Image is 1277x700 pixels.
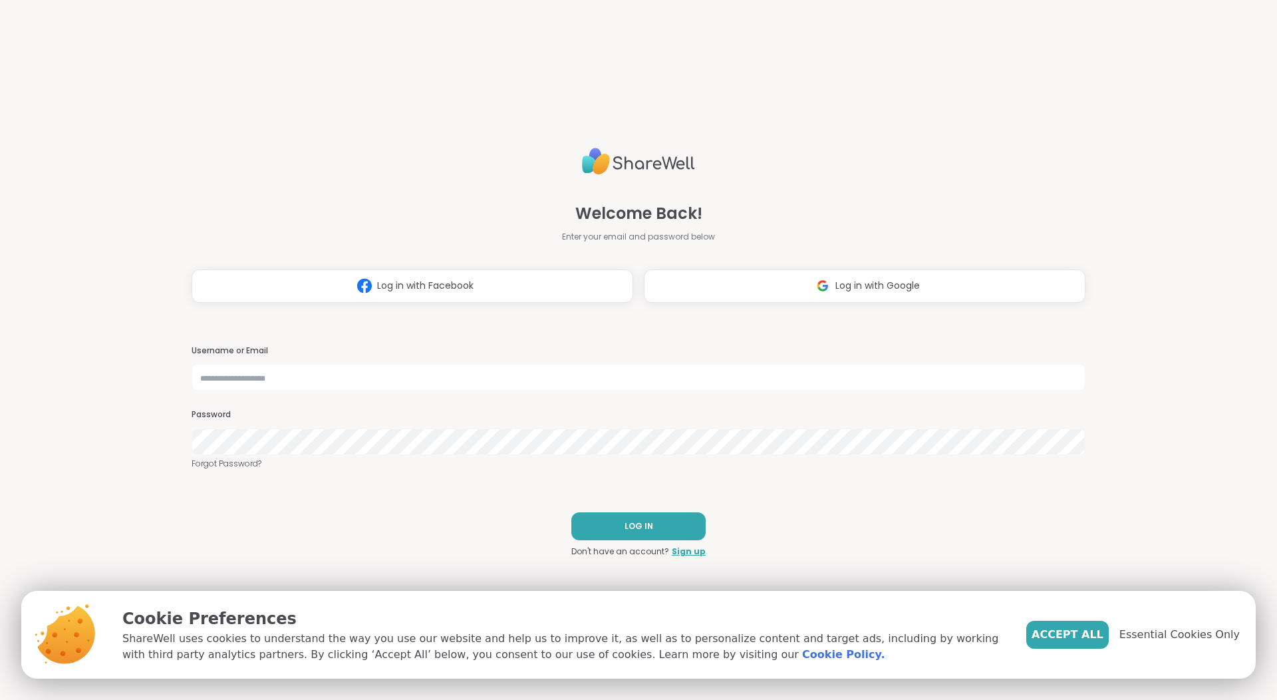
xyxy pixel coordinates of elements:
span: Welcome Back! [575,202,702,226]
img: ShareWell Logomark [352,273,377,298]
a: Cookie Policy. [802,647,885,663]
span: Don't have an account? [571,546,669,558]
h3: Username or Email [192,345,1085,357]
p: ShareWell uses cookies to understand the way you use our website and help us to improve it, as we... [122,631,1005,663]
a: Forgot Password? [192,458,1085,470]
img: ShareWell Logomark [810,273,835,298]
span: Accept All [1032,627,1103,643]
button: Accept All [1026,621,1109,649]
img: ShareWell Logo [582,142,695,180]
a: Sign up [672,546,706,558]
span: LOG IN [625,520,653,532]
button: LOG IN [571,512,706,540]
span: Enter your email and password below [562,231,715,243]
button: Log in with Google [644,269,1085,303]
span: Log in with Facebook [377,279,474,293]
p: Cookie Preferences [122,607,1005,631]
span: Essential Cookies Only [1119,627,1240,643]
h3: Password [192,409,1085,421]
button: Log in with Facebook [192,269,633,303]
span: Log in with Google [835,279,920,293]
